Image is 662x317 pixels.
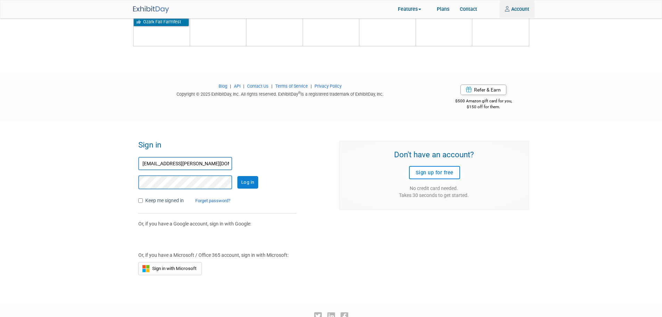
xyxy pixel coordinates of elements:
[432,0,455,18] a: Plans
[270,84,274,89] span: |
[228,84,233,89] span: |
[237,176,258,189] input: Log in
[298,91,301,95] sup: ®
[138,141,329,153] h1: Sign in
[138,157,232,171] input: Email Address
[393,1,432,18] a: Features
[438,104,529,110] div: $150 off for them.
[138,252,292,259] div: Or, if you have a Microsoft / Office 365 account, sign in with Microsoft:
[133,17,189,26] a: Ozark Fall Farmfest
[145,197,184,204] label: Keep me signed in
[247,84,269,89] a: Contact Us
[242,84,246,89] span: |
[500,0,534,18] a: Account
[135,230,205,245] iframe: Sign in with Google Button
[460,85,506,95] a: Refer & Earn
[343,185,525,192] div: No credit card needed.
[409,166,460,179] a: Sign up for free
[343,150,525,160] h3: Don't have an account?
[343,192,525,199] div: Takes 30 seconds to get started.
[138,262,202,275] button: Sign in with Microsoft
[219,84,227,89] a: Blog
[133,6,169,13] img: ExhibitDay
[150,266,196,271] span: Sign in with Microsoft
[138,221,251,227] span: Or, if you have a Google account, sign in with Google:
[133,89,428,97] div: Copyright © 2025 ExhibitDay, Inc. All rights reserved. ExhibitDay is a registered trademark of Ex...
[309,84,313,89] span: |
[234,84,240,89] a: API
[314,84,342,89] a: Privacy Policy
[185,198,230,203] a: Forget password?
[275,84,308,89] a: Terms of Service
[438,94,529,110] div: $500 Amazon gift card for you,
[455,0,482,18] a: Contact
[142,265,150,272] img: Sign in with Microsoft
